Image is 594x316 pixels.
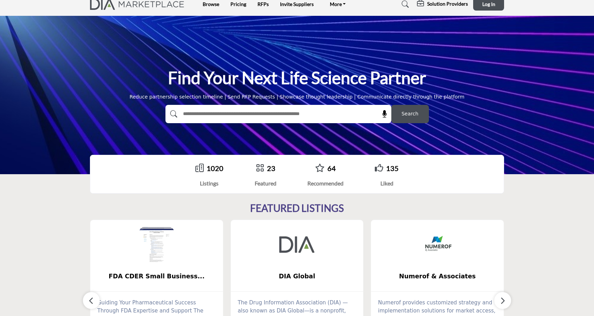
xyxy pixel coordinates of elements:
a: 135 [386,164,399,172]
div: Listings [195,179,223,188]
button: Search [391,105,429,123]
img: DIA Global [279,227,314,262]
a: Go to Recommended [315,164,325,173]
img: Numerof & Associates [420,227,455,262]
span: Log In [482,1,495,7]
a: Invite Suppliers [280,1,314,7]
a: 1020 [207,164,223,172]
div: Liked [375,179,399,188]
a: Go to Featured [256,164,264,173]
img: FDA CDER Small Business and Industry Assistance (SBIA) [139,227,174,262]
div: Recommended [307,179,344,188]
b: FDA CDER Small Business and Industry Assistance (SBIA) [101,267,213,286]
a: Browse [203,1,219,7]
a: 64 [327,164,336,172]
a: RFPs [257,1,269,7]
div: Featured [255,179,276,188]
h1: Find Your Next Life Science Partner [168,67,426,89]
i: Go to Liked [375,164,383,172]
span: DIA Global [241,272,353,281]
a: Numerof & Associates [371,267,504,286]
a: Pricing [230,1,246,7]
span: Search [402,110,418,118]
div: Reduce partnership selection timeline | Send RFP Requests | Showcase thought leadership | Communi... [130,93,465,101]
b: Numerof & Associates [381,267,493,286]
h5: Solution Providers [427,1,468,7]
a: DIA Global [231,267,364,286]
a: FDA CDER Small Business... [90,267,223,286]
a: 23 [267,164,275,172]
span: Numerof & Associates [381,272,493,281]
b: DIA Global [241,267,353,286]
h2: FEATURED LISTINGS [250,202,344,214]
span: FDA CDER Small Business... [101,272,213,281]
